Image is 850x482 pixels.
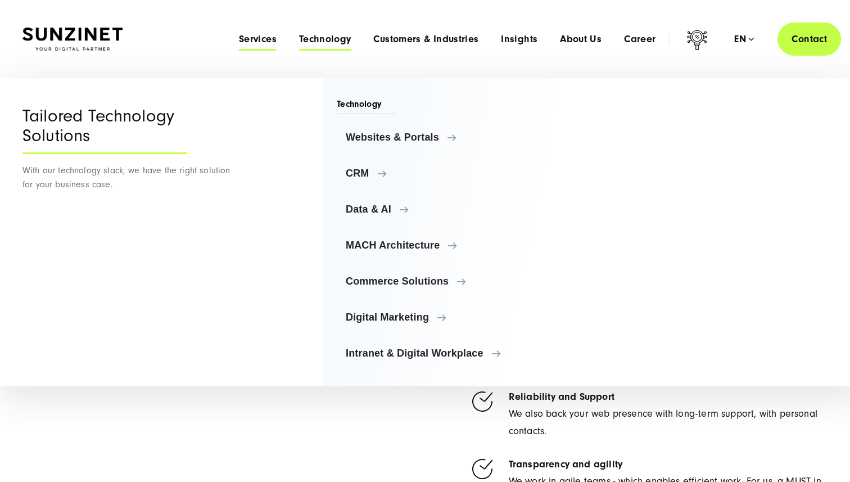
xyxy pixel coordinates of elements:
[337,232,576,259] a: MACH Architecture
[22,106,187,154] div: Tailored Technology Solutions
[337,340,576,367] a: Intranet & Digital Workplace
[624,34,655,45] a: Career
[346,312,567,323] span: Digital Marketing
[337,304,576,331] a: Digital Marketing
[337,124,576,151] a: Websites & Portals
[509,389,828,406] h6: Reliability and Support
[299,34,351,45] a: Technology
[346,276,567,287] span: Commerce Solutions
[337,268,576,295] a: Commerce Solutions
[337,160,576,187] a: CRM
[346,348,567,359] span: Intranet & Digital Workplace
[337,196,576,223] a: Data & AI
[337,98,395,114] span: Technology
[373,34,478,45] a: Customers & Industries
[22,28,123,51] img: SUNZINET Full Service Digital Agentur
[734,34,754,45] div: en
[509,456,828,474] h6: Transparency and agility
[509,406,828,440] p: We also back your web presence with long-term support, with personal contacts.
[346,240,567,251] span: MACH Architecture
[346,132,567,143] span: Websites & Portals
[346,204,567,215] span: Data & AI
[239,34,277,45] a: Services
[346,168,567,179] span: CRM
[22,164,233,192] p: With our technology stack, we have the right solution for your business case.
[560,34,602,45] a: About Us
[501,34,537,45] a: Insights
[777,22,841,56] a: Contact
